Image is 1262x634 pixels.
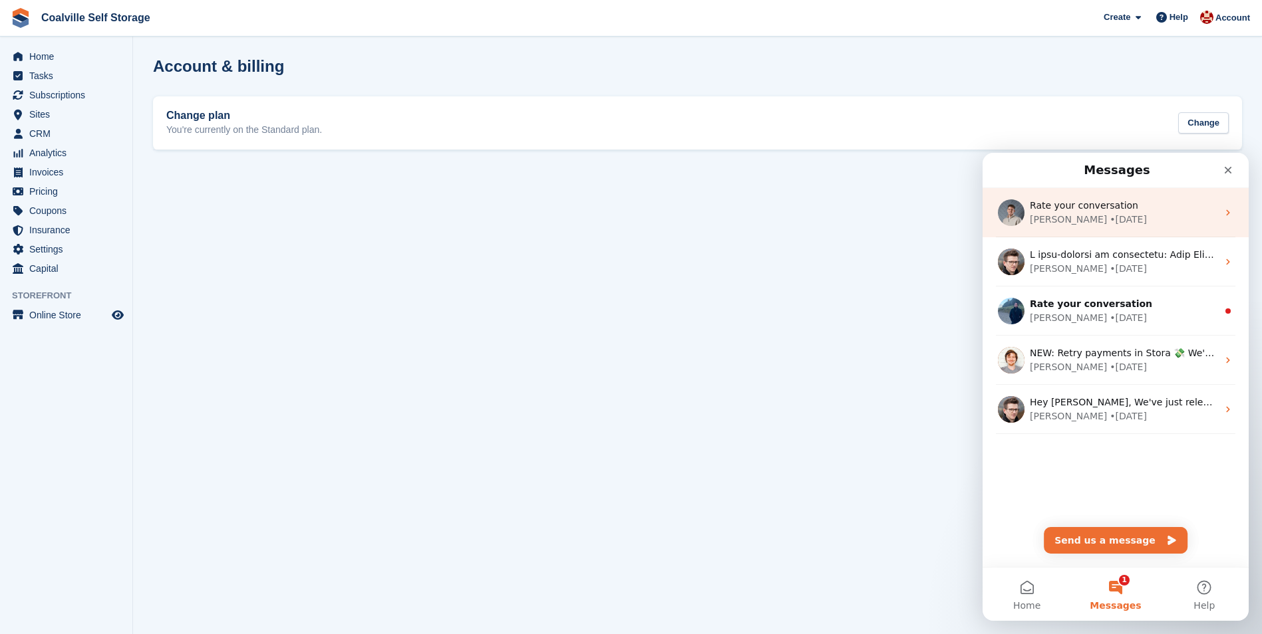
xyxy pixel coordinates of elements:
[7,240,126,259] a: menu
[29,221,109,239] span: Insurance
[88,415,177,468] button: Messages
[7,221,126,239] a: menu
[12,289,132,302] span: Storefront
[36,7,156,29] a: Coalville Self Storage
[153,57,284,75] h1: Account & billing
[7,163,126,181] a: menu
[7,201,126,220] a: menu
[29,259,109,278] span: Capital
[1178,112,1229,134] div: Change
[15,243,42,270] img: Profile image for Steven
[166,124,322,136] p: You're currently on the Standard plan.
[7,306,126,324] a: menu
[29,66,109,85] span: Tasks
[1215,11,1250,25] span: Account
[31,448,58,457] span: Home
[1200,11,1213,24] img: Hannah Milner
[7,105,126,124] a: menu
[29,163,109,181] span: Invoices
[211,448,232,457] span: Help
[127,207,164,221] div: • [DATE]
[7,182,126,201] a: menu
[47,207,124,221] div: [PERSON_NAME]
[178,415,266,468] button: Help
[7,259,126,278] a: menu
[11,8,31,28] img: stora-icon-8386f47178a22dfd0bd8f6a31ec36ba5ce8667c1dd55bd0f319d3a0aa187defe.svg
[7,86,126,104] a: menu
[7,144,126,162] a: menu
[61,374,205,401] button: Send us a message
[29,182,109,201] span: Pricing
[127,257,164,270] div: • [DATE]
[29,124,109,143] span: CRM
[1104,11,1130,24] span: Create
[166,110,322,122] h2: Change plan
[29,240,109,259] span: Settings
[983,153,1249,621] iframe: Intercom live chat
[7,66,126,85] a: menu
[29,105,109,124] span: Sites
[107,448,158,457] span: Messages
[110,307,126,323] a: Preview store
[29,201,109,220] span: Coupons
[29,47,109,66] span: Home
[29,86,109,104] span: Subscriptions
[153,96,1242,150] a: Change plan You're currently on the Standard plan. Change
[47,195,961,205] span: NEW: Retry payments in Stora 💸 We've recently pushed out a small, but useful update that allows y...
[29,306,109,324] span: Online Store
[7,47,126,66] a: menu
[7,124,126,143] a: menu
[47,257,124,270] div: [PERSON_NAME]
[1170,11,1188,24] span: Help
[29,144,109,162] span: Analytics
